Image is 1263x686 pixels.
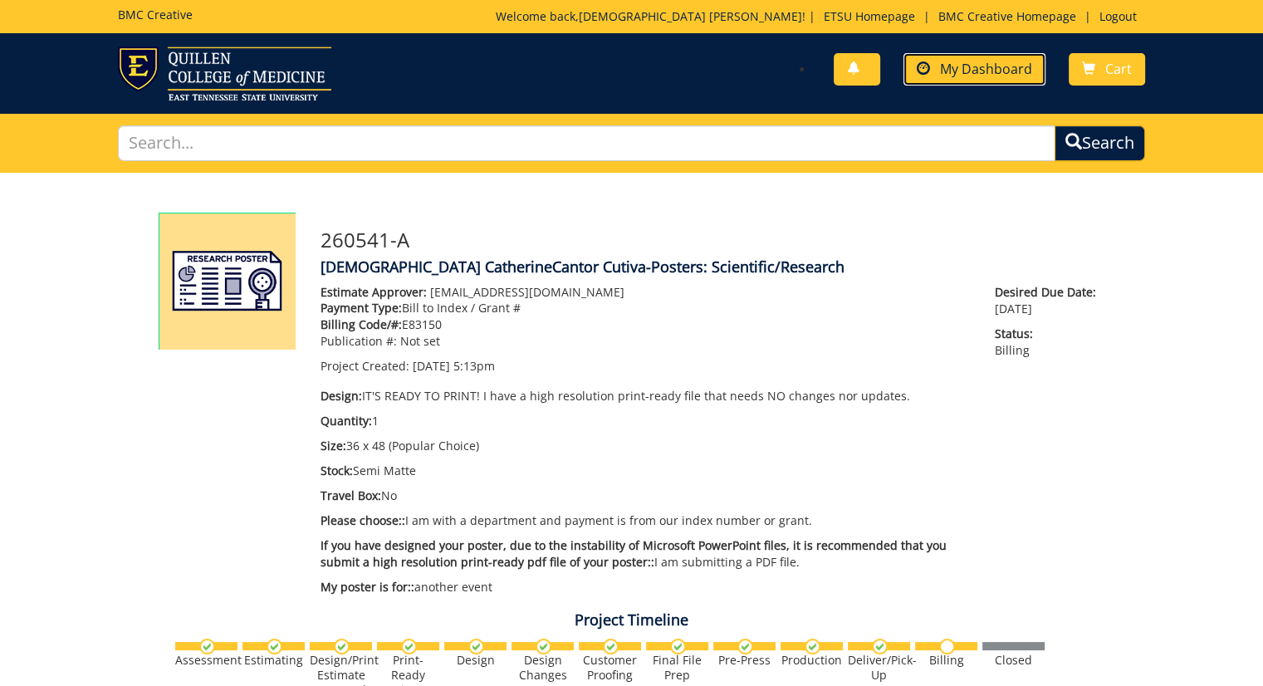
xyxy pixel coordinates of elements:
img: checkmark [603,639,619,654]
h3: 260541-A [321,229,1105,251]
h4: Project Timeline [146,612,1118,629]
span: If you have designed your poster, due to the instability of Microsoft PowerPoint files, it is rec... [321,537,947,570]
div: Billing [915,653,977,668]
span: Design: [321,388,362,404]
span: Publication #: [321,333,397,349]
div: Estimating [242,653,305,668]
p: Billing [995,326,1104,359]
p: Welcome back, ! | | | [496,8,1145,25]
span: Not set [400,333,440,349]
p: [DATE] [995,284,1104,317]
span: Payment Type: [321,300,402,316]
img: checkmark [536,639,551,654]
span: Stock: [321,463,353,478]
p: Semi Matte [321,463,971,479]
p: No [321,488,971,504]
span: Cart [1105,60,1132,78]
a: My Dashboard [903,53,1045,86]
p: IT'S READY TO PRINT! I have a high resolution print-ready file that needs NO changes nor updates. [321,388,971,404]
div: Customer Proofing [579,653,641,683]
img: checkmark [199,639,215,654]
p: I am with a department and payment is from our index number or grant. [321,512,971,529]
a: Cart [1069,53,1145,86]
span: Status: [995,326,1104,342]
div: Deliver/Pick-Up [848,653,910,683]
span: My poster is for:: [321,579,414,595]
span: Estimate Approver: [321,284,427,300]
button: Search [1055,125,1145,161]
span: Size: [321,438,346,453]
p: another event [321,579,971,595]
p: 1 [321,413,971,429]
a: Logout [1091,8,1145,24]
img: checkmark [334,639,350,654]
img: checkmark [267,639,282,654]
span: Project Created: [321,358,409,374]
span: Desired Due Date: [995,284,1104,301]
img: checkmark [670,639,686,654]
div: Design Changes [512,653,574,683]
div: Pre-Press [713,653,776,668]
span: Billing Code/#: [321,316,402,332]
span: Travel Box: [321,488,381,503]
h5: BMC Creative [118,8,193,21]
div: Design [444,653,507,668]
input: Search... [118,125,1056,161]
span: My Dashboard [940,60,1032,78]
a: ETSU Homepage [815,8,923,24]
a: BMC Creative Homepage [930,8,1084,24]
p: [EMAIL_ADDRESS][DOMAIN_NAME] [321,284,971,301]
div: Final File Prep [646,653,708,683]
img: no [939,639,955,654]
span: Please choose:: [321,512,405,528]
p: I am submitting a PDF file. [321,537,971,571]
span: Quantity: [321,413,372,429]
div: Closed [982,653,1045,668]
img: checkmark [737,639,753,654]
p: 36 x 48 (Popular Choice) [321,438,971,454]
img: checkmark [805,639,820,654]
span: [DATE] 5:13pm [413,358,495,374]
a: [DEMOGRAPHIC_DATA] [PERSON_NAME] [579,8,802,24]
h4: [DEMOGRAPHIC_DATA] CatherineCantor Cutiva-Posters: Scientific/Research [321,259,1105,276]
img: checkmark [468,639,484,654]
p: Bill to Index / Grant # [321,300,971,316]
img: Product featured image [159,213,296,350]
img: checkmark [401,639,417,654]
div: Production [781,653,843,668]
div: Assessment [175,653,237,668]
img: ETSU logo [118,47,331,100]
img: checkmark [872,639,888,654]
p: E83150 [321,316,971,333]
